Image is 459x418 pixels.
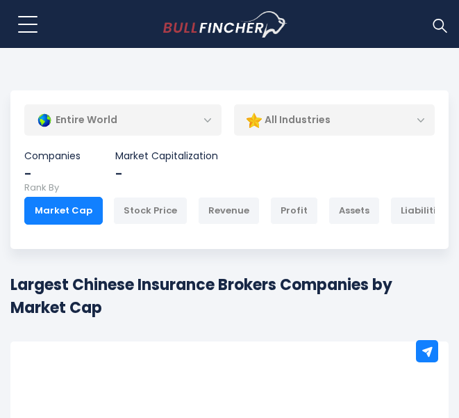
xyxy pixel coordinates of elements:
a: Go to homepage [163,11,312,38]
div: Liabilities [390,197,457,225]
img: Bullfincher logo [163,11,287,38]
div: Stock Price [113,197,187,225]
div: - [24,166,81,182]
div: All Industries [234,104,435,136]
div: Assets [328,197,380,225]
div: Market Cap [24,197,103,225]
div: Profit [270,197,318,225]
div: - [115,166,218,182]
div: Entire World [24,104,222,136]
h1: Largest Chinese Insurance Brokers Companies by Market Cap [10,273,449,319]
p: Companies [24,150,81,162]
p: Rank By [24,182,435,194]
div: Revenue [198,197,260,225]
p: Market Capitalization [115,150,218,162]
